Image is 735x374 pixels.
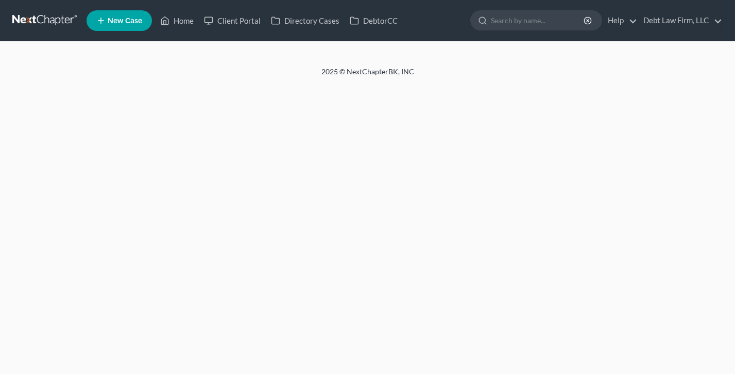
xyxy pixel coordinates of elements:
a: Client Portal [199,11,266,30]
a: DebtorCC [345,11,403,30]
a: Home [155,11,199,30]
div: 2025 © NextChapterBK, INC [74,67,661,85]
input: Search by name... [491,11,585,30]
a: Help [603,11,637,30]
span: New Case [108,17,142,25]
a: Debt Law Firm, LLC [638,11,722,30]
a: Directory Cases [266,11,345,30]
